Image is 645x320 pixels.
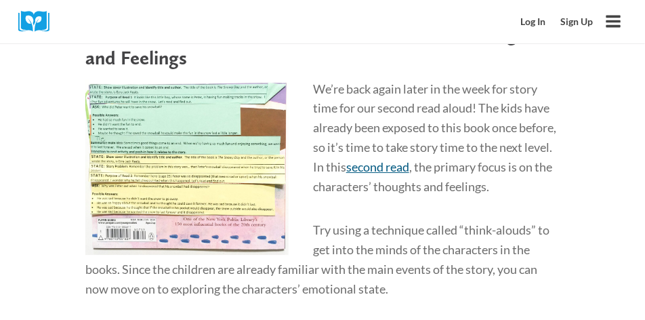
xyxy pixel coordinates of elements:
a: Sign Up [553,9,600,35]
h3: Second Read Aloud: Focus on the Character’s Thoughts and Feelings [85,22,560,69]
button: Open menu [600,8,627,35]
nav: Secondary Mobile Navigation [514,9,600,35]
a: Log In [514,9,554,35]
span: , the primary focus is on the characters’ thoughts and feelings. [313,159,552,194]
img: Cox Campus [18,11,59,32]
span: Try using a technique called “think-alouds” to get into the minds of the characters in the books.... [85,222,549,296]
a: second read [346,159,409,174]
span: We’re back again later in the week for story time for our second read aloud! The kids have alread... [313,81,556,174]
